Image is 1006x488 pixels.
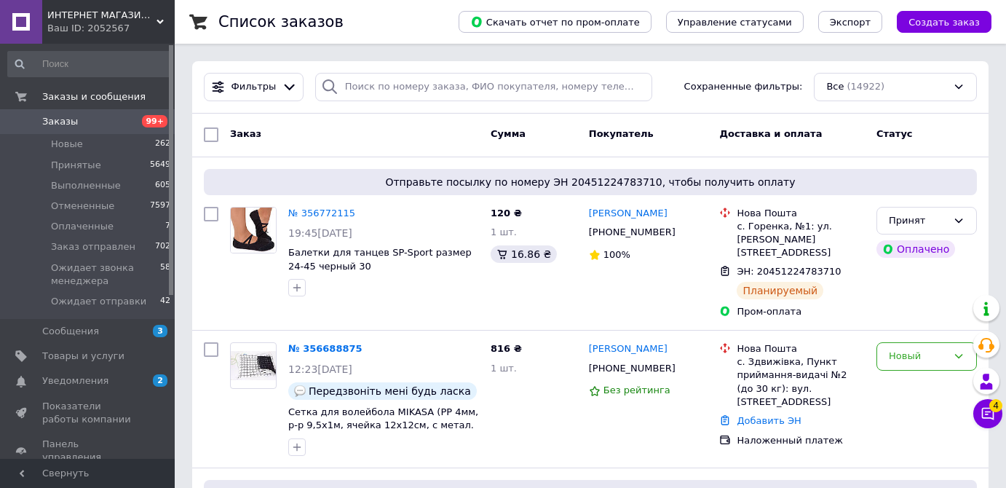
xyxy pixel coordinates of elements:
[218,13,344,31] h1: Список заказов
[847,81,885,92] span: (14922)
[678,17,792,28] span: Управление статусами
[230,342,277,389] a: Фото товару
[155,179,170,192] span: 605
[589,128,654,139] span: Покупатель
[459,11,651,33] button: Скачать отчет по пром-оплате
[51,159,101,172] span: Принятые
[288,247,472,272] a: Балетки для танцев SP-Sport размер 24-45 черный 30
[876,128,913,139] span: Статус
[876,240,955,258] div: Оплачено
[315,73,652,101] input: Поиск по номеру заказа, ФИО покупателя, номеру телефона, Email, номеру накладной
[737,342,865,355] div: Нова Пошта
[737,282,823,299] div: Планируемый
[51,261,160,288] span: Ожидает звонка менеджера
[288,363,352,375] span: 12:23[DATE]
[153,374,167,387] span: 2
[737,434,865,447] div: Наложенный платеж
[737,305,865,318] div: Пром-оплата
[165,220,170,233] span: 7
[491,245,557,263] div: 16.86 ₴
[42,90,146,103] span: Заказы и сообщения
[737,415,801,426] a: Добавить ЭН
[989,398,1002,412] span: 4
[42,115,78,128] span: Заказы
[160,261,170,288] span: 58
[51,200,114,213] span: Отмененные
[470,15,640,28] span: Скачать отчет по пром-оплате
[288,406,478,444] a: Сетка для волейбола MIKASA (PP 4мм, р-р 9,5x1м, ячейка 12x12см, с метал. тросом)
[288,343,363,354] a: № 356688875
[589,342,668,356] a: [PERSON_NAME]
[150,200,170,213] span: 7597
[309,385,471,397] span: Передзвоніть мені будь ласка
[210,175,971,189] span: Отправьте посылку по номеру ЭН 20451224783710, чтобы получить оплату
[603,385,670,395] span: Без рейтинга
[155,240,170,253] span: 702
[155,138,170,151] span: 262
[42,350,124,363] span: Товары и услуги
[294,385,306,397] img: :speech_balloon:
[589,207,668,221] a: [PERSON_NAME]
[589,227,676,237] span: [PHONE_NUMBER]
[51,240,135,253] span: Заказ отправлен
[603,249,630,260] span: 100%
[47,22,175,35] div: Ваш ID: 2052567
[973,399,1002,428] button: Чат с покупателем4
[737,207,865,220] div: Нова Пошта
[908,17,980,28] span: Создать заказ
[42,438,135,464] span: Панель управления
[818,11,882,33] button: Экспорт
[491,343,522,354] span: 816 ₴
[231,208,276,253] img: Фото товару
[231,351,276,379] img: Фото товару
[51,295,146,308] span: Ожидает отправки
[491,363,517,374] span: 1 шт.
[51,179,121,192] span: Выполненные
[737,355,865,409] div: с. Здвижівка, Пункт приймання-видачі №2 (до 30 кг): вул. [STREET_ADDRESS]
[150,159,170,172] span: 5649
[882,16,991,27] a: Создать заказ
[160,295,170,308] span: 42
[589,363,676,374] span: [PHONE_NUMBER]
[42,325,99,338] span: Сообщения
[51,220,114,233] span: Оплаченные
[826,80,844,94] span: Все
[142,115,167,127] span: 99+
[684,80,803,94] span: Сохраненные фильтры:
[737,266,841,277] span: ЭН: 20451224783710
[830,17,871,28] span: Экспорт
[491,227,517,237] span: 1 шт.
[666,11,804,33] button: Управление статусами
[153,325,167,337] span: 3
[47,9,157,22] span: ИНТЕРНЕТ МАГАЗИН СПОРТИВНЫХ ТОВАРОВ ОПТОМ И В РОЗНИЦУ "SAFT"
[42,400,135,426] span: Показатели работы компании
[737,220,865,260] div: с. Горенка, №1: ул. [PERSON_NAME][STREET_ADDRESS]
[231,80,277,94] span: Фильтры
[7,51,172,77] input: Поиск
[230,207,277,253] a: Фото товару
[889,349,947,364] div: Новый
[230,128,261,139] span: Заказ
[889,213,947,229] div: Принят
[491,208,522,219] span: 120 ₴
[51,138,83,151] span: Новые
[719,128,822,139] span: Доставка и оплата
[897,11,991,33] button: Создать заказ
[42,374,108,387] span: Уведомления
[288,208,355,219] a: № 356772115
[288,227,352,239] span: 19:45[DATE]
[491,128,526,139] span: Сумма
